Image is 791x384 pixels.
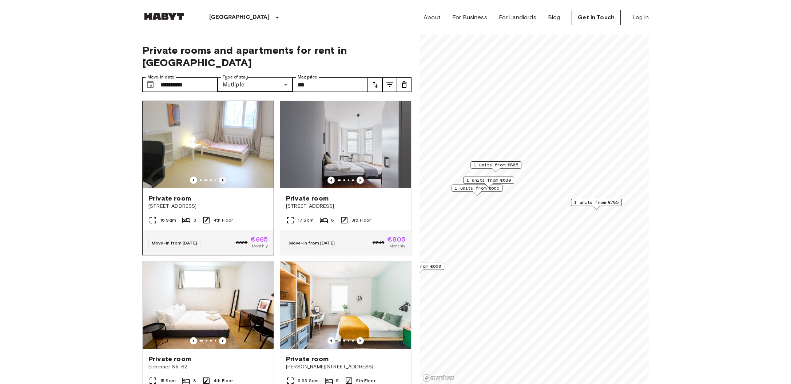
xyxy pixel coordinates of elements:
[160,377,176,384] span: 15 Sqm
[218,77,293,92] div: Mutliple
[286,203,405,210] span: [STREET_ADDRESS]
[397,263,441,270] span: 1 units from €660
[470,161,521,173] div: Map marker
[280,101,412,255] a: Marketing picture of unit DE-01-047-05HPrevious imagePrevious imagePrivate room[STREET_ADDRESS]17...
[351,217,371,223] span: 3rd Floor
[214,217,233,223] span: 4th Floor
[286,363,405,371] span: [PERSON_NAME][STREET_ADDRESS]
[298,377,319,384] span: 9.99 Sqm
[382,77,397,92] button: tune
[466,177,511,183] span: 1 units from €680
[148,363,268,371] span: Eldenaer Str. 62
[357,177,364,184] button: Previous image
[422,374,454,382] a: Mapbox logo
[463,177,514,188] div: Map marker
[424,13,441,22] a: About
[632,13,649,22] a: Log in
[455,185,499,191] span: 1 units from €665
[474,162,518,168] span: 1 units from €805
[356,377,375,384] span: 5th Floor
[548,13,560,22] a: Blog
[574,199,619,206] span: 1 units from €785
[194,217,196,223] span: 3
[147,74,174,80] label: Move-in date
[152,240,197,246] span: Move-in from [DATE]
[286,355,329,363] span: Private room
[148,203,268,210] span: [STREET_ADDRESS]
[331,217,334,223] span: 8
[252,243,268,249] span: Monthly
[298,74,317,80] label: Max price
[250,236,268,243] span: €665
[397,77,412,92] button: tune
[373,239,385,246] span: €845
[143,77,158,92] button: Choose date, selected date is 28 Sep 2025
[387,236,405,243] span: €805
[327,177,335,184] button: Previous image
[142,44,412,69] span: Private rooms and apartments for rent in [GEOGRAPHIC_DATA]
[280,101,411,188] img: Marketing picture of unit DE-01-047-05H
[148,194,191,203] span: Private room
[190,337,197,344] button: Previous image
[142,101,274,255] a: Marketing picture of unit DE-01-031-02MMarketing picture of unit DE-01-031-02MPrevious imagePrevi...
[143,262,274,349] img: Marketing picture of unit DE-01-012-001-04H
[160,217,176,223] span: 16 Sqm
[572,10,621,25] a: Get in Touch
[142,13,186,20] img: Habyt
[280,262,411,349] img: Marketing picture of unit DE-01-08-020-03Q
[209,13,270,22] p: [GEOGRAPHIC_DATA]
[571,199,622,210] div: Map marker
[148,355,191,363] span: Private room
[389,243,405,249] span: Monthly
[219,337,226,344] button: Previous image
[452,185,502,196] div: Map marker
[143,101,274,188] img: Marketing picture of unit DE-01-031-02M
[327,337,335,344] button: Previous image
[286,194,329,203] span: Private room
[193,377,196,384] span: 8
[214,377,233,384] span: 4th Floor
[368,77,382,92] button: tune
[357,337,364,344] button: Previous image
[336,377,339,384] span: 5
[298,217,314,223] span: 17 Sqm
[219,177,226,184] button: Previous image
[236,239,248,246] span: €695
[452,13,487,22] a: For Business
[223,74,248,80] label: Type of stay
[289,240,335,246] span: Move-in from [DATE]
[190,177,197,184] button: Previous image
[499,13,536,22] a: For Landlords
